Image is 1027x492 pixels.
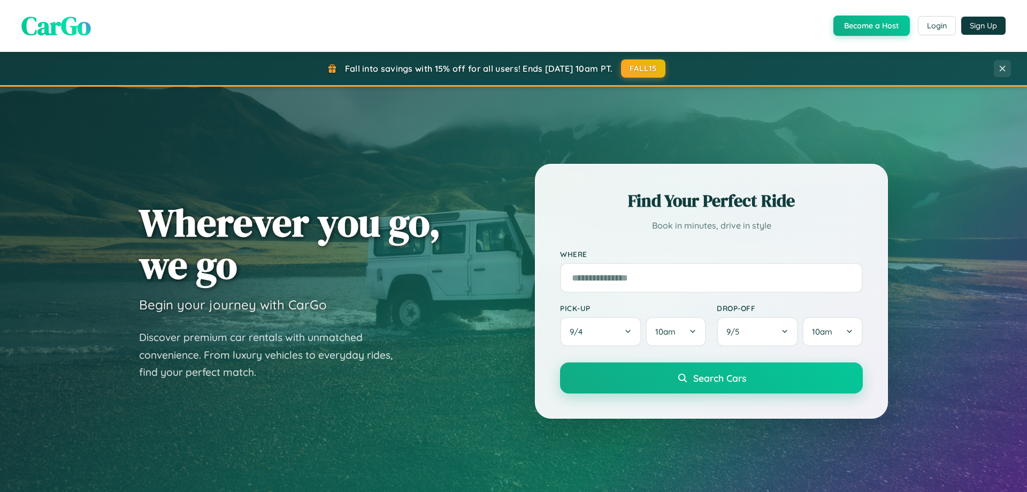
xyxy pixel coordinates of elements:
[726,327,745,337] span: 9 / 5
[139,329,407,381] p: Discover premium car rentals with unmatched convenience. From luxury vehicles to everyday rides, ...
[560,218,863,233] p: Book in minutes, drive in style
[21,8,91,43] span: CarGo
[139,201,441,286] h1: Wherever you go, we go
[655,327,676,337] span: 10am
[560,249,863,259] label: Where
[570,327,588,337] span: 9 / 4
[961,17,1006,35] button: Sign Up
[560,362,863,393] button: Search Cars
[560,304,706,313] label: Pick-up
[693,372,746,384] span: Search Cars
[139,297,327,313] h3: Begin your journey with CarGo
[560,317,641,346] button: 9/4
[345,63,613,74] span: Fall into savings with 15% off for all users! Ends [DATE] 10am PT.
[833,16,910,36] button: Become a Host
[918,16,956,35] button: Login
[717,304,863,313] label: Drop-off
[560,189,863,213] h2: Find Your Perfect Ride
[621,59,666,78] button: FALL15
[646,317,706,346] button: 10am
[717,317,798,346] button: 9/5
[812,327,832,337] span: 10am
[802,317,863,346] button: 10am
